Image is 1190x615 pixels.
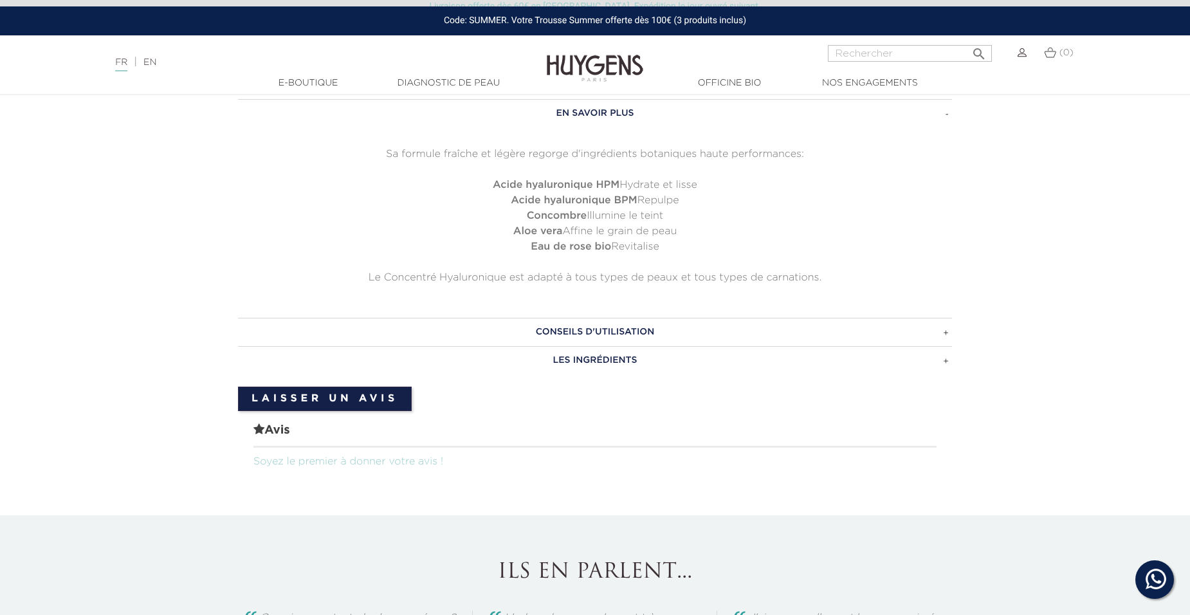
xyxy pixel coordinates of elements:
a: FR [115,58,127,71]
span: (0) [1059,48,1074,57]
a: Diagnostic de peau [384,77,513,90]
p: e d'ingrédients botaniques haute performances [238,147,952,162]
strong: Concombre [527,211,587,221]
a: Officine Bio [665,77,794,90]
strong: Acide hyaluronique BPM [511,196,637,206]
p: Revitalise [238,239,952,255]
p: Repulpe [238,193,952,208]
strong: Acide hyaluronique HPM [493,180,619,190]
img: Huygens [547,34,643,84]
a: LES INGRÉDIENTS [238,346,952,374]
a: E-Boutique [244,77,372,90]
p: Le Concentré Hyaluronique est adapté à tous types de peaux et tous types de carnations. [238,270,952,286]
span: Avis [253,421,937,447]
div: | [109,55,486,70]
p: Affine le grain de peau [238,224,952,239]
a: Soyez le premier à donner votre avis ! [253,457,443,467]
p: Hydrate et lisse [238,178,952,193]
button:  [967,41,991,59]
span: : [801,149,804,160]
a: Nos engagements [805,77,934,90]
a: EN [143,58,156,67]
strong: Eau de rose bio [531,242,611,252]
p: Illumine le teint [238,208,952,224]
h2: Ils en parlent... [238,560,952,585]
a: CONSEILS D'UTILISATION [238,318,952,346]
i:  [971,42,987,58]
span: Sa formule fraîche et légère regorg [386,149,562,160]
strong: Aloe vera [513,226,563,237]
input: Rechercher [828,45,992,62]
a: Laisser un avis [238,387,412,411]
a: EN SAVOIR PLUS [238,99,952,127]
